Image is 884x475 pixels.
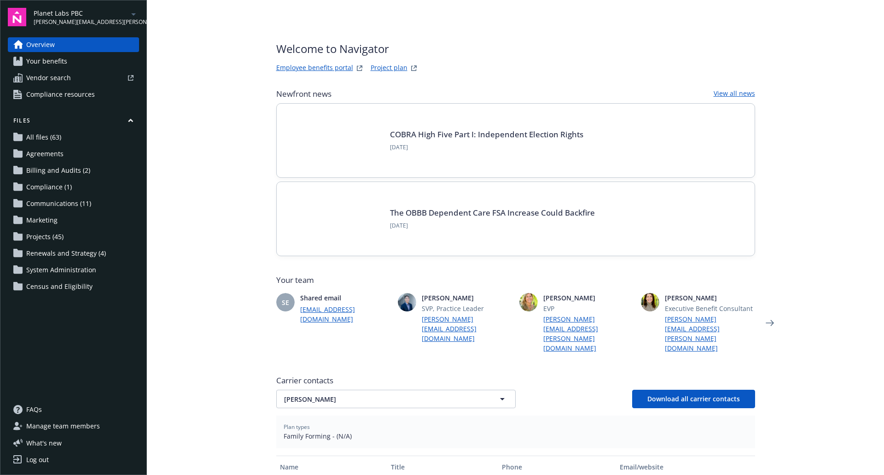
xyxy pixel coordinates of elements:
[276,275,755,286] span: Your team
[26,70,71,85] span: Vendor search
[632,390,755,408] button: Download all carrier contacts
[26,452,49,467] div: Log out
[665,314,755,353] a: [PERSON_NAME][EMAIL_ADDRESS][PERSON_NAME][DOMAIN_NAME]
[34,8,128,18] span: Planet Labs PBC
[665,293,755,303] span: [PERSON_NAME]
[371,63,407,74] a: Project plan
[276,88,331,100] span: Newfront news
[26,163,90,178] span: Billing and Audits (2)
[8,213,139,228] a: Marketing
[502,462,612,472] div: Phone
[408,63,419,74] a: projectPlanWebsite
[26,130,61,145] span: All files (63)
[354,63,365,74] a: striveWebsite
[300,305,390,324] a: [EMAIL_ADDRESS][DOMAIN_NAME]
[8,70,139,85] a: Vendor search
[26,402,42,417] span: FAQs
[34,18,128,26] span: [PERSON_NAME][EMAIL_ADDRESS][PERSON_NAME][DOMAIN_NAME]
[26,263,96,277] span: System Administration
[665,304,755,313] span: Executive Benefit Consultant
[291,197,379,241] img: BLOG-Card Image - Compliance - OBBB Dep Care FSA - 08-01-25.jpg
[543,304,634,313] span: EVP
[8,8,26,26] img: navigator-logo.svg
[8,279,139,294] a: Census and Eligibility
[641,293,659,311] img: photo
[543,293,634,303] span: [PERSON_NAME]
[422,304,512,313] span: SVP, Practice Leader
[26,438,62,448] span: What ' s new
[8,419,139,434] a: Manage team members
[26,246,106,261] span: Renewals and Strategy (4)
[8,54,139,69] a: Your benefits
[8,163,139,178] a: Billing and Audits (2)
[8,147,139,161] a: Agreements
[398,293,416,311] img: photo
[390,143,583,152] span: [DATE]
[284,431,748,441] span: Family Forming - (N/A)
[128,8,139,19] a: arrowDropDown
[543,314,634,353] a: [PERSON_NAME][EMAIL_ADDRESS][PERSON_NAME][DOMAIN_NAME]
[390,222,595,230] span: [DATE]
[26,213,58,228] span: Marketing
[26,87,95,102] span: Compliance resources
[276,390,516,408] button: [PERSON_NAME]
[8,130,139,145] a: All files (63)
[8,229,139,244] a: Projects (45)
[390,207,595,218] a: The OBBB Dependent Care FSA Increase Could Backfire
[26,419,100,434] span: Manage team members
[282,298,289,307] span: SE
[26,279,93,294] span: Census and Eligibility
[276,63,353,74] a: Employee benefits portal
[714,88,755,100] a: View all news
[26,147,64,161] span: Agreements
[26,180,72,194] span: Compliance (1)
[8,263,139,277] a: System Administration
[26,54,67,69] span: Your benefits
[390,129,583,140] a: COBRA High Five Part I: Independent Election Rights
[34,8,139,26] button: Planet Labs PBC[PERSON_NAME][EMAIL_ADDRESS][PERSON_NAME][DOMAIN_NAME]arrowDropDown
[647,394,740,403] span: Download all carrier contacts
[276,375,755,386] span: Carrier contacts
[8,438,76,448] button: What's new
[519,293,538,311] img: photo
[26,37,55,52] span: Overview
[8,402,139,417] a: FAQs
[8,37,139,52] a: Overview
[26,196,91,211] span: Communications (11)
[422,314,512,343] a: [PERSON_NAME][EMAIL_ADDRESS][DOMAIN_NAME]
[300,293,390,303] span: Shared email
[8,87,139,102] a: Compliance resources
[8,180,139,194] a: Compliance (1)
[8,117,139,128] button: Files
[26,229,64,244] span: Projects (45)
[291,118,379,163] img: BLOG-Card Image - Compliance - COBRA High Five Pt 1 07-18-25.jpg
[284,394,476,404] span: [PERSON_NAME]
[620,462,751,472] div: Email/website
[391,462,494,472] div: Title
[276,41,419,57] span: Welcome to Navigator
[280,462,384,472] div: Name
[8,196,139,211] a: Communications (11)
[8,246,139,261] a: Renewals and Strategy (4)
[422,293,512,303] span: [PERSON_NAME]
[284,423,748,431] span: Plan types
[762,316,777,330] a: Next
